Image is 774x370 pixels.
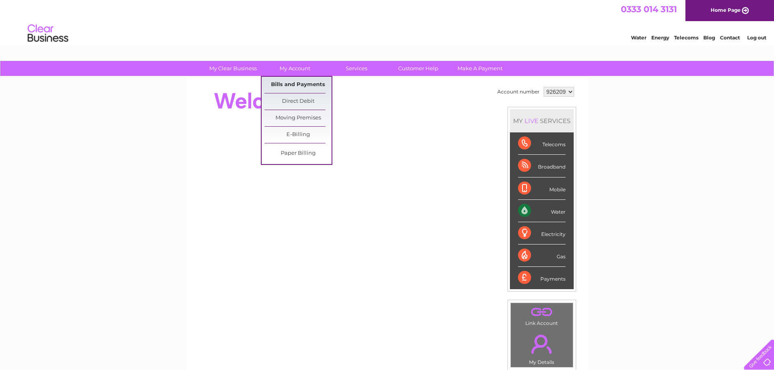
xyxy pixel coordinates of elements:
[621,4,677,14] a: 0333 014 3131
[27,21,69,46] img: logo.png
[265,110,332,126] a: Moving Premises
[674,35,698,41] a: Telecoms
[265,127,332,143] a: E-Billing
[265,77,332,93] a: Bills and Payments
[510,328,573,368] td: My Details
[518,200,566,222] div: Water
[518,155,566,177] div: Broadband
[510,303,573,328] td: Link Account
[265,93,332,110] a: Direct Debit
[510,109,574,132] div: MY SERVICES
[513,305,571,319] a: .
[518,132,566,155] div: Telecoms
[703,35,715,41] a: Blog
[518,177,566,200] div: Mobile
[720,35,740,41] a: Contact
[261,61,328,76] a: My Account
[495,85,542,99] td: Account number
[513,330,571,358] a: .
[518,245,566,267] div: Gas
[385,61,452,76] a: Customer Help
[518,222,566,245] div: Electricity
[747,35,766,41] a: Log out
[651,35,669,41] a: Energy
[323,61,390,76] a: Services
[447,61,514,76] a: Make A Payment
[518,267,566,289] div: Payments
[631,35,646,41] a: Water
[265,145,332,162] a: Paper Billing
[195,4,579,39] div: Clear Business is a trading name of Verastar Limited (registered in [GEOGRAPHIC_DATA] No. 3667643...
[523,117,540,125] div: LIVE
[199,61,267,76] a: My Clear Business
